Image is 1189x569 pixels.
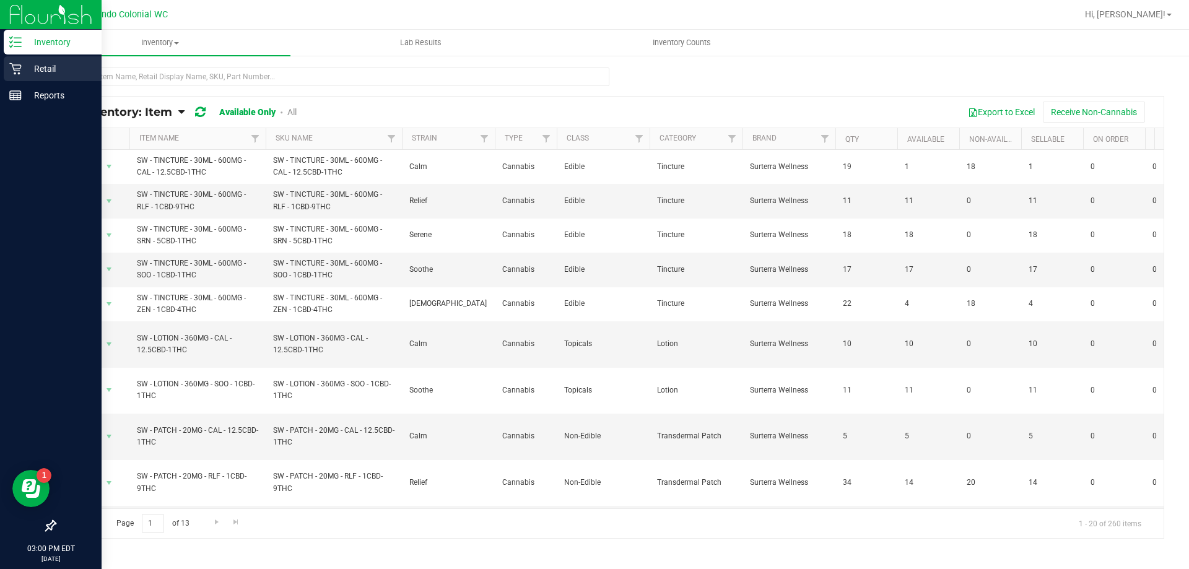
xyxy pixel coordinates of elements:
a: Filter [245,128,266,149]
p: Reports [22,88,96,103]
span: 18 [1029,229,1076,241]
a: SKU Name [276,134,313,142]
span: Transdermal Patch [657,430,735,442]
a: Available Only [219,107,276,117]
span: 18 [843,229,890,241]
span: Surterra Wellness [750,229,828,241]
span: 0 [967,264,1014,276]
inline-svg: Inventory [9,36,22,48]
span: 11 [905,195,952,207]
span: Relief [409,195,487,207]
span: Inventory [30,37,290,48]
span: Surterra Wellness [750,161,828,173]
a: Filter [629,128,650,149]
span: Tincture [657,161,735,173]
span: SW - PATCH - 20MG - CAL - 12.5CBD-1THC [273,425,394,448]
span: Edible [564,229,642,241]
span: select [102,336,117,353]
span: SW - PATCH - 20MG - RLF - 1CBD-9THC [273,471,394,494]
span: select [102,381,117,399]
a: Inventory [30,30,290,56]
span: Edible [564,161,642,173]
span: Edible [564,195,642,207]
span: 0 [1091,264,1138,276]
span: Serene [409,229,487,241]
span: Cannabis [502,264,549,276]
span: Calm [409,338,487,350]
iframe: Resource center unread badge [37,468,51,483]
span: Relief [409,477,487,489]
span: Hi, [PERSON_NAME]! [1085,9,1165,19]
span: 20 [967,477,1014,489]
span: SW - TINCTURE - 30ML - 600MG - ZEN - 1CBD-4THC [137,292,258,316]
a: Brand [752,134,777,142]
span: 11 [1029,384,1076,396]
span: 17 [905,264,952,276]
span: 0 [1091,384,1138,396]
span: select [102,158,117,175]
span: 10 [1029,338,1076,350]
a: All [287,107,297,117]
span: Cannabis [502,298,549,310]
span: SW - TINCTURE - 30ML - 600MG - SRN - 5CBD-1THC [273,224,394,247]
span: [DEMOGRAPHIC_DATA] [409,298,487,310]
a: Qty [845,135,859,144]
span: Non-Edible [564,430,642,442]
span: SW - TINCTURE - 30ML - 600MG - SOO - 1CBD-1THC [273,258,394,281]
span: 0 [1091,338,1138,350]
iframe: Resource center [12,470,50,507]
span: select [102,227,117,244]
span: SW - TINCTURE - 30ML - 600MG - SRN - 5CBD-1THC [137,224,258,247]
span: Cannabis [502,195,549,207]
a: Type [505,134,523,142]
span: 5 [843,430,890,442]
a: Non-Available [969,135,1024,144]
span: Cannabis [502,384,549,396]
span: 1 [905,161,952,173]
span: Transdermal Patch [657,477,735,489]
span: 0 [967,338,1014,350]
span: Cannabis [502,229,549,241]
span: 0 [1091,229,1138,241]
span: All Inventory: Item [64,105,172,119]
span: Cannabis [502,161,549,173]
span: 1 [1029,161,1076,173]
span: Cannabis [502,477,549,489]
span: 18 [967,161,1014,173]
a: On Order [1093,135,1128,144]
a: Filter [381,128,402,149]
a: Filter [815,128,835,149]
a: Lab Results [290,30,551,56]
input: 1 [142,514,164,533]
span: Non-Edible [564,477,642,489]
a: Item Name [139,134,179,142]
span: SW - PATCH - 20MG - RLF - 1CBD-9THC [137,471,258,494]
span: Inventory Counts [636,37,728,48]
input: Search Item Name, Retail Display Name, SKU, Part Number... [54,67,609,86]
span: 4 [1029,298,1076,310]
span: SW - TINCTURE - 30ML - 600MG - RLF - 1CBD-9THC [137,189,258,212]
span: 0 [1091,298,1138,310]
span: 11 [843,384,890,396]
a: Go to the last page [227,514,245,531]
inline-svg: Reports [9,89,22,102]
span: 17 [843,264,890,276]
button: Receive Non-Cannabis [1043,102,1145,123]
span: Lotion [657,384,735,396]
span: Tincture [657,229,735,241]
span: select [102,261,117,278]
a: Filter [474,128,495,149]
span: select [102,474,117,492]
span: SW - PATCH - 20MG - CAL - 12.5CBD-1THC [137,425,258,448]
span: 4 [905,298,952,310]
span: 11 [905,384,952,396]
span: Calm [409,430,487,442]
span: 19 [843,161,890,173]
span: 0 [967,384,1014,396]
span: 11 [1029,195,1076,207]
span: SW - TINCTURE - 30ML - 600MG - RLF - 1CBD-9THC [273,189,394,212]
span: 18 [967,298,1014,310]
span: Surterra Wellness [750,264,828,276]
p: Retail [22,61,96,76]
p: Inventory [22,35,96,50]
